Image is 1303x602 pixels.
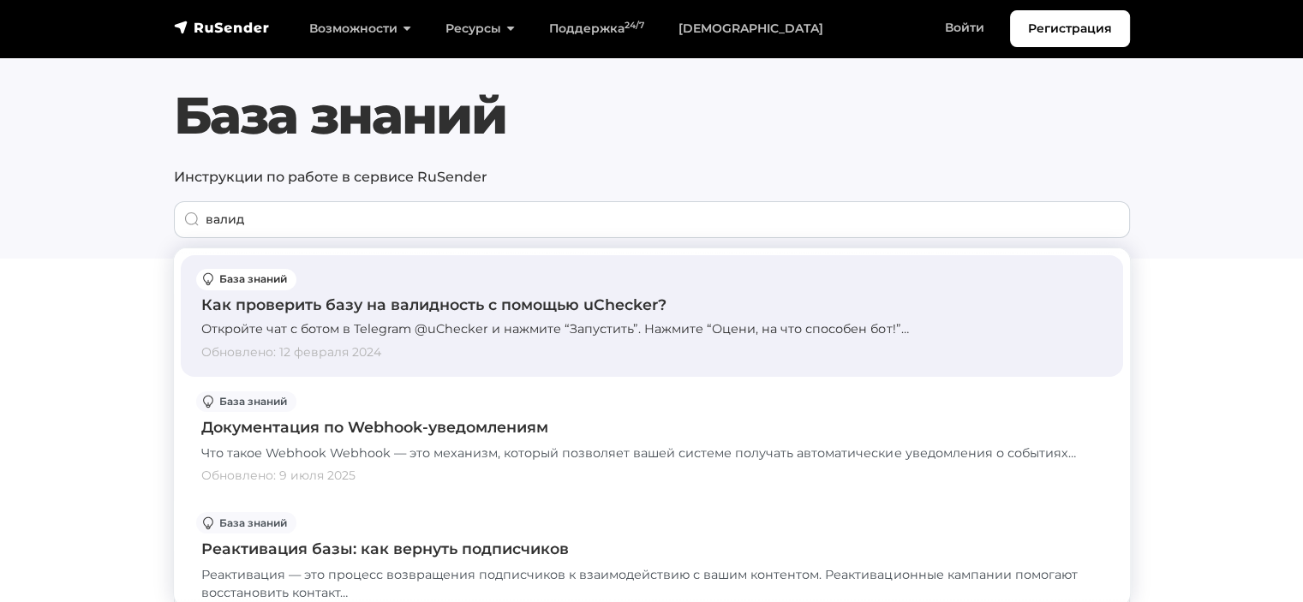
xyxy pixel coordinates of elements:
[174,167,1130,188] p: Инструкции по работе в сервисе RuSender
[201,444,1103,463] div: Что такое Webhook Webhook — это механизм, который позволяет вашей системе получать автоматические...
[201,416,1103,438] div: Документация по Webhook-уведомлениям
[184,212,200,227] img: Поиск
[625,20,644,31] sup: 24/7
[1010,10,1130,47] a: Регистрация
[661,11,840,46] a: [DEMOGRAPHIC_DATA]
[532,11,661,46] a: Поддержка24/7
[201,343,1103,361] div: Обновлено: 12 февраля 2024
[174,19,270,36] img: RuSender
[174,85,1130,146] h1: База знаний
[928,10,1001,45] a: Войти
[174,201,1130,238] input: When autocomplete results are available use up and down arrows to review and enter to go to the d...
[201,320,1103,339] div: Откройте чат с ботом в Telegram @uChecker и нажмите “Запустить”. Нажмите “Оцени, на что способен ...
[428,11,532,46] a: Ресурсы
[201,538,1103,560] div: Реактивация базы: как вернуть подписчиков
[201,294,1103,316] div: Как проверить базу на валидность с помощью uChecker?
[201,467,1103,485] div: Обновлено: 9 июля 2025
[292,11,428,46] a: Возможности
